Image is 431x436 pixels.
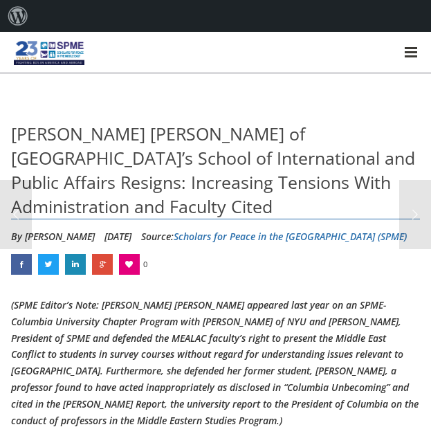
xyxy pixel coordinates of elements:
a: Dean Lisa Anderson of Columbia University’s School of International and Public Affairs Resigns: I... [38,254,59,275]
a: Dean Lisa Anderson of Columbia University’s School of International and Public Affairs Resigns: I... [65,254,86,275]
span: [PERSON_NAME] [PERSON_NAME] of [GEOGRAPHIC_DATA]’s School of International and Public Affairs Res... [11,122,415,218]
div: Source: [141,226,407,247]
em: (SPME Editor’s Note: [PERSON_NAME] [PERSON_NAME] appeared last year on an SPME-Columbia Universit... [11,298,419,427]
a: Dean Lisa Anderson of Columbia University’s School of International and Public Affairs Resigns: I... [92,254,113,275]
li: [DATE] [104,226,131,247]
img: SPME [14,37,84,69]
a: Scholars for Peace in the [GEOGRAPHIC_DATA] (SPME) [174,230,407,243]
li: By [PERSON_NAME] [11,226,95,247]
span: 0 [143,254,147,275]
a: Dean Lisa Anderson of Columbia University’s School of International and Public Affairs Resigns: I... [11,254,32,275]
